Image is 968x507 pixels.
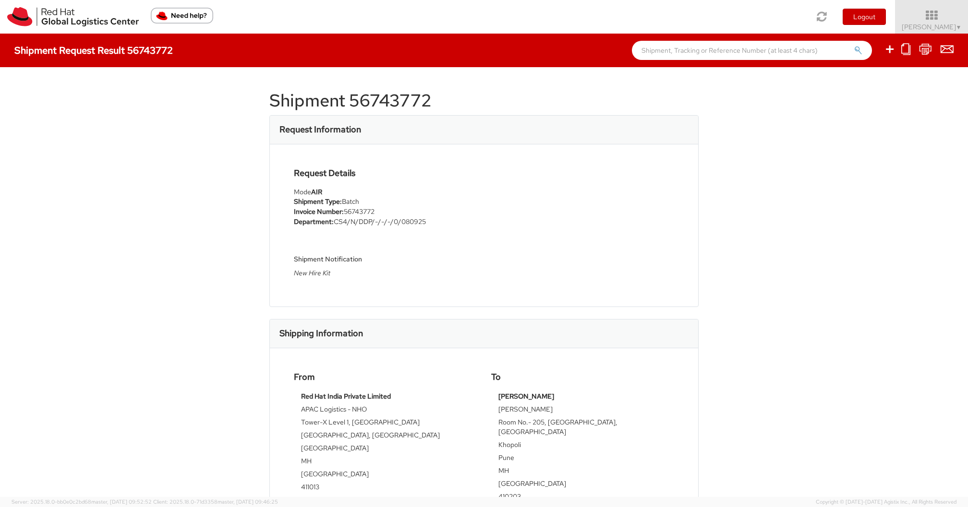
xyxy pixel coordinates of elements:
td: Room No.- 205, [GEOGRAPHIC_DATA], [GEOGRAPHIC_DATA] [498,417,667,440]
td: [GEOGRAPHIC_DATA] [301,469,470,482]
td: [GEOGRAPHIC_DATA] [301,443,470,456]
button: Logout [843,9,886,25]
span: Copyright © [DATE]-[DATE] Agistix Inc., All Rights Reserved [816,498,956,506]
i: New Hire Kit [294,269,330,277]
span: Server: 2025.18.0-bb0e0c2bd68 [12,498,152,505]
li: 56743772 [294,207,477,217]
td: Khopoli [498,440,667,453]
strong: Red Hat India Private Limited [301,392,391,401]
img: rh-logistics-00dfa346123c4ec078e1.svg [7,7,139,26]
td: Tower-X Level 1, [GEOGRAPHIC_DATA] [301,417,470,430]
strong: [PERSON_NAME] [498,392,554,401]
strong: Department: [294,217,334,226]
span: [PERSON_NAME] [902,23,962,31]
h4: Request Details [294,168,477,178]
strong: Shipment Type: [294,197,342,206]
strong: AIR [311,188,322,196]
td: [PERSON_NAME] [498,404,667,417]
h4: Shipment Request Result 56743772 [14,45,173,56]
td: 410203 [498,492,667,505]
td: [GEOGRAPHIC_DATA] [498,479,667,492]
h4: From [294,372,477,382]
strong: Invoice Number: [294,207,344,216]
h3: Request Information [279,125,361,134]
td: MH [498,466,667,479]
li: Batch [294,197,477,207]
span: master, [DATE] 09:52:52 [91,498,152,505]
h4: To [491,372,674,382]
input: Shipment, Tracking or Reference Number (at least 4 chars) [632,41,872,60]
span: Client: 2025.18.0-71d3358 [153,498,278,505]
h3: Shipping Information [279,329,363,338]
h5: Shipment Notification [294,256,477,263]
h1: Shipment 56743772 [269,91,699,110]
button: Need help? [151,8,213,24]
span: master, [DATE] 09:46:25 [218,498,278,505]
span: ▼ [956,24,962,31]
td: MH [301,456,470,469]
td: 411013 [301,482,470,495]
td: [GEOGRAPHIC_DATA], [GEOGRAPHIC_DATA] [301,430,470,443]
div: Mode [294,187,477,197]
li: CS4/N/DDP/-/-/-/0/080925 [294,217,477,227]
td: Pune [498,453,667,466]
td: APAC Logistics - NHO [301,404,470,417]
